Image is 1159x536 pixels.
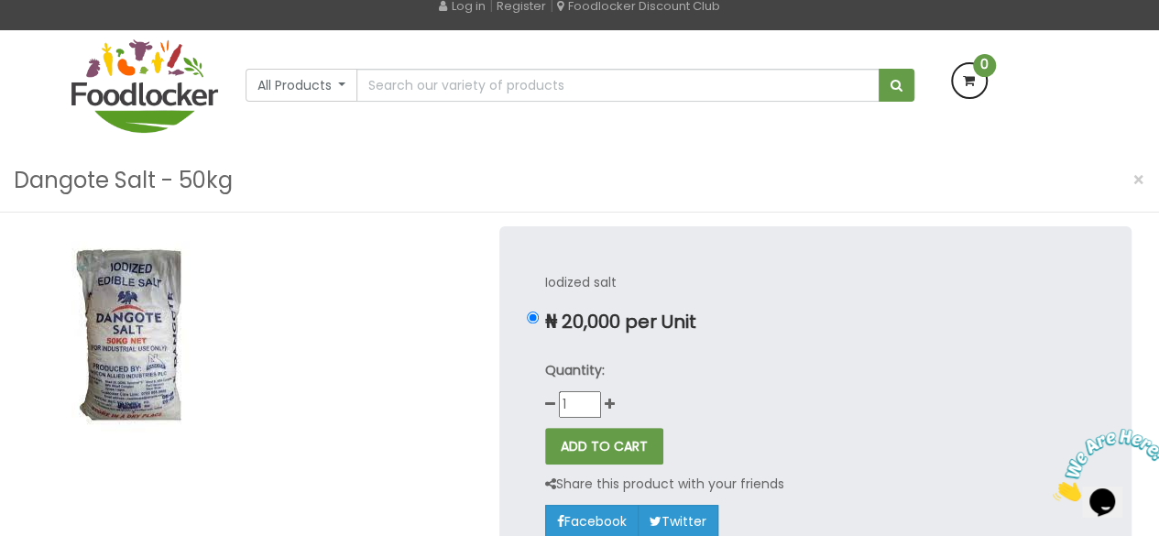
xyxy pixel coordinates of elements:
[545,361,605,379] strong: Quantity:
[545,272,1086,293] p: Iodized salt
[1045,421,1159,509] iframe: chat widget
[545,428,663,465] button: ADD TO CART
[14,163,233,198] h3: Dangote Salt - 50kg
[71,39,218,133] img: FoodLocker
[356,69,879,102] input: Search our variety of products
[973,54,996,77] span: 0
[527,312,539,323] input: ₦ 20,000 per Unit
[545,312,1086,333] p: ₦ 20,000 per Unit
[1132,167,1145,193] span: ×
[246,69,358,102] button: All Products
[7,7,121,80] img: Chat attention grabber
[27,226,234,432] img: Dangote Salt - 50kg
[545,474,784,495] p: Share this product with your friends
[1123,161,1154,199] button: Close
